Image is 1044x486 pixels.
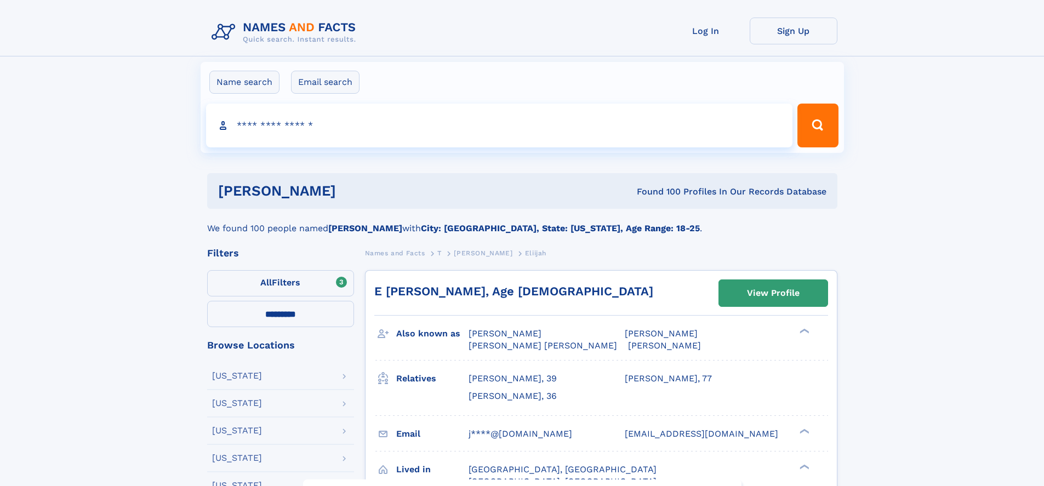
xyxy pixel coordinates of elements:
span: [EMAIL_ADDRESS][DOMAIN_NAME] [625,428,778,439]
img: Logo Names and Facts [207,18,365,47]
div: [US_STATE] [212,399,262,408]
a: E [PERSON_NAME], Age [DEMOGRAPHIC_DATA] [374,284,653,298]
b: [PERSON_NAME] [328,223,402,233]
a: View Profile [719,280,828,306]
label: Name search [209,71,279,94]
h3: Relatives [396,369,469,388]
span: [PERSON_NAME] [628,340,701,351]
span: All [260,277,272,288]
a: Names and Facts [365,246,425,260]
div: Filters [207,248,354,258]
a: [PERSON_NAME], 36 [469,390,557,402]
div: We found 100 people named with . [207,209,837,235]
span: [PERSON_NAME] [454,249,512,257]
label: Email search [291,71,360,94]
label: Filters [207,270,354,296]
span: Eliijah [525,249,546,257]
b: City: [GEOGRAPHIC_DATA], State: [US_STATE], Age Range: 18-25 [421,223,700,233]
div: View Profile [747,281,800,306]
div: [US_STATE] [212,426,262,435]
h3: Also known as [396,324,469,343]
div: [US_STATE] [212,454,262,462]
div: ❯ [797,427,810,434]
span: [PERSON_NAME] [469,328,541,339]
a: [PERSON_NAME] [454,246,512,260]
div: ❯ [797,463,810,470]
span: [PERSON_NAME] [625,328,698,339]
a: Sign Up [750,18,837,44]
a: T [437,246,442,260]
a: Log In [662,18,750,44]
div: ❯ [797,328,810,335]
h3: Lived in [396,460,469,479]
h1: [PERSON_NAME] [218,184,487,198]
a: [PERSON_NAME], 39 [469,373,557,385]
input: search input [206,104,793,147]
span: T [437,249,442,257]
div: Browse Locations [207,340,354,350]
div: Found 100 Profiles In Our Records Database [486,186,826,198]
button: Search Button [797,104,838,147]
h3: Email [396,425,469,443]
span: [PERSON_NAME] [PERSON_NAME] [469,340,617,351]
div: [US_STATE] [212,371,262,380]
a: [PERSON_NAME], 77 [625,373,712,385]
span: [GEOGRAPHIC_DATA], [GEOGRAPHIC_DATA] [469,464,657,474]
